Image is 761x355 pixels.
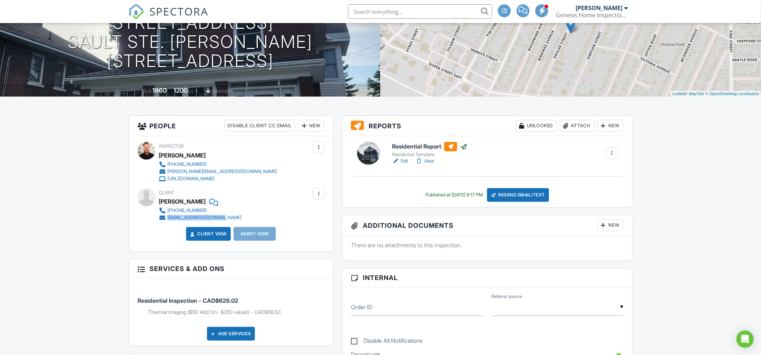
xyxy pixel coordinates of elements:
a: [PHONE_NUMBER] [159,161,277,168]
a: SPECTORA [129,10,208,25]
a: © MapTiler [685,92,704,96]
div: Published at [DATE] 8:17 PM [425,192,483,198]
a: [URL][DOMAIN_NAME] [159,175,277,182]
h6: Residential Report [392,142,467,151]
span: basement [212,88,231,94]
div: 1200 [174,86,188,94]
a: Client View [189,230,227,238]
h3: Additional Documents [342,215,632,236]
span: Inspector [159,143,184,149]
div: Attach [560,120,594,132]
div: New [597,219,623,231]
div: [PHONE_NUMBER] [167,208,207,213]
li: Service: Residential Inspection [138,284,324,321]
div: [EMAIL_ADDRESS][DOMAIN_NAME] [167,215,242,221]
div: Open Intercom Messenger [737,330,754,348]
div: [PERSON_NAME][EMAIL_ADDRESS][DOMAIN_NAME] [167,169,277,174]
a: View [415,157,434,165]
div: [URL][DOMAIN_NAME] [167,176,215,182]
a: [PHONE_NUMBER] [159,207,242,214]
h3: People [129,116,333,136]
div: [PERSON_NAME] [159,150,206,161]
div: Residential Template [392,152,467,157]
span: Client [159,190,174,195]
div: 1960 [153,86,167,94]
a: Edit [392,157,408,165]
img: The Best Home Inspection Software - Spectora [129,4,144,19]
h1: [STREET_ADDRESS] Sault Ste. [PERSON_NAME][STREET_ADDRESS] [12,13,369,70]
label: Order ID [351,303,372,311]
div: Unlocked [516,120,557,132]
div: Add Services [207,327,255,341]
input: Search everything... [348,4,492,19]
a: Leaflet [672,92,684,96]
span: Residential Inspection - CAD$626.02 [138,297,238,304]
span: Built [144,88,152,94]
div: New [597,120,623,132]
div: Disable Client CC Email [224,120,295,132]
div: | [670,91,761,97]
h3: Services & Add ons [129,259,333,278]
h3: Internal [342,269,632,287]
span: sq. ft. [189,88,199,94]
h3: Reports [342,116,632,136]
li: Add on: Thermal Imaging ($50 Add On- $250 value)) [148,309,324,316]
a: [PERSON_NAME][EMAIL_ADDRESS][DOMAIN_NAME] [159,168,277,175]
div: [PHONE_NUMBER] [167,161,207,167]
div: New [298,120,324,132]
p: There are no attachments to this inspection. [351,241,623,249]
a: © OpenStreetMap contributors [706,92,759,96]
a: [EMAIL_ADDRESS][DOMAIN_NAME] [159,214,242,221]
div: Genesis Home Inspections [556,12,628,19]
label: Disable All Notifications [351,337,423,346]
div: [PERSON_NAME] [576,4,622,12]
span: SPECTORA [149,4,208,19]
label: Referral source [492,293,522,300]
div: Resend Email/Text [487,188,549,202]
a: Residential Report Residential Template [392,142,467,158]
div: [PERSON_NAME] [159,196,206,207]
